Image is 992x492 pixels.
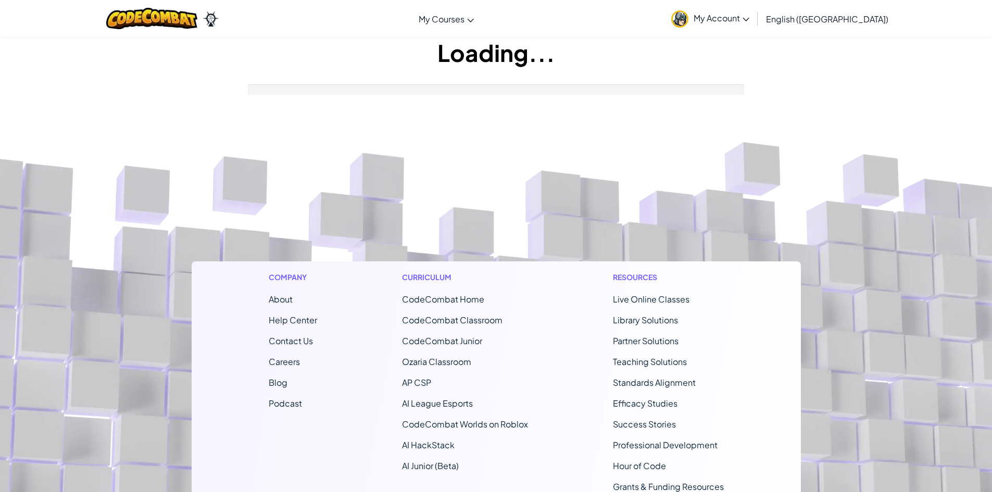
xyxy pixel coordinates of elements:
[613,419,676,430] a: Success Stories
[761,5,894,33] a: English ([GEOGRAPHIC_DATA])
[269,294,293,305] a: About
[613,481,724,492] a: Grants & Funding Resources
[203,11,219,27] img: Ozaria
[413,5,479,33] a: My Courses
[613,398,677,409] a: Efficacy Studies
[613,335,679,346] a: Partner Solutions
[402,356,471,367] a: Ozaria Classroom
[402,335,482,346] a: CodeCombat Junior
[613,314,678,325] a: Library Solutions
[269,314,317,325] a: Help Center
[269,272,317,283] h1: Company
[402,272,528,283] h1: Curriculum
[402,439,455,450] a: AI HackStack
[419,14,464,24] span: My Courses
[666,2,755,35] a: My Account
[269,356,300,367] a: Careers
[671,10,688,28] img: avatar
[402,460,459,471] a: AI Junior (Beta)
[402,398,473,409] a: AI League Esports
[106,8,197,29] img: CodeCombat logo
[269,335,313,346] span: Contact Us
[694,12,749,23] span: My Account
[613,439,718,450] a: Professional Development
[269,377,287,388] a: Blog
[402,419,528,430] a: CodeCombat Worlds on Roblox
[766,14,888,24] span: English ([GEOGRAPHIC_DATA])
[613,294,689,305] a: Live Online Classes
[613,377,696,388] a: Standards Alignment
[613,460,666,471] a: Hour of Code
[613,356,687,367] a: Teaching Solutions
[613,272,724,283] h1: Resources
[402,294,484,305] span: CodeCombat Home
[269,398,302,409] a: Podcast
[402,314,503,325] a: CodeCombat Classroom
[402,377,431,388] a: AP CSP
